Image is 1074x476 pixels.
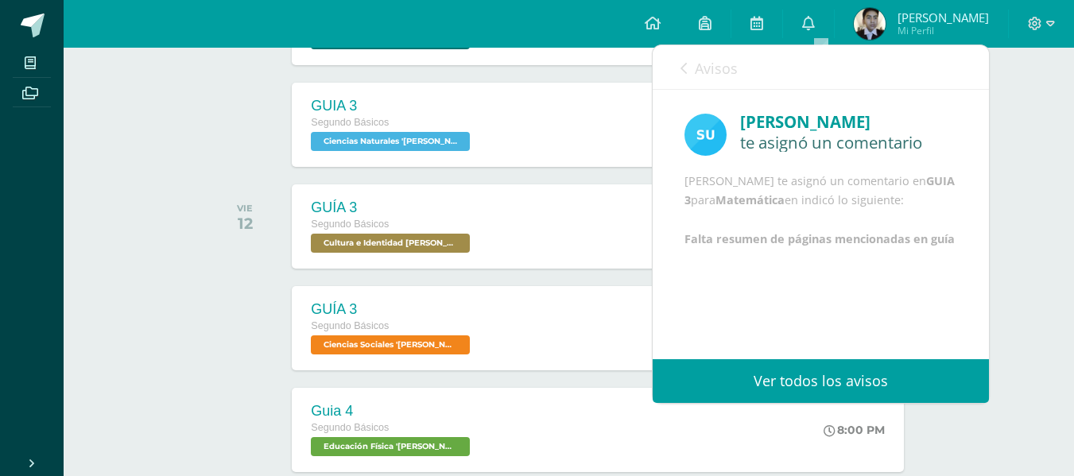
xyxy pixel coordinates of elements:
img: 9974c6e91c62b05c8765a4ef3ed15a45.png [854,8,886,40]
div: 8:00 PM [824,423,885,437]
span: Ciencias Sociales 'Newton' [311,335,470,354]
div: te asignó un comentario [740,134,957,151]
div: GUÍA 3 [311,301,474,318]
b: Falta resumen de páginas mencionadas en guía [684,231,955,246]
span: Segundo Básicos [311,320,389,331]
div: [PERSON_NAME] [740,110,957,134]
img: 14471758ff6613f552bde5ba870308b6.png [684,114,727,156]
div: Guia 4 [311,403,474,420]
span: Segundo Básicos [311,219,389,230]
div: GUÍA 3 [311,199,474,216]
span: Segundo Básicos [311,422,389,433]
div: 12 [237,214,253,233]
span: [PERSON_NAME] [898,10,989,25]
div: [PERSON_NAME] te asignó un comentario en para en indicó lo siguiente: [684,172,957,250]
span: Avisos [695,59,738,78]
div: GUIA 3 [311,98,474,114]
b: Matemática [715,192,785,207]
span: Mi Perfil [898,24,989,37]
div: VIE [237,203,253,214]
a: Ver todos los avisos [653,359,989,403]
span: Segundo Básicos [311,117,389,128]
span: Ciencias Naturales 'Newton' [311,132,470,151]
span: Educación Física 'Newton' [311,437,470,456]
span: Cultura e Identidad Maya 'Newton' [311,234,470,253]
